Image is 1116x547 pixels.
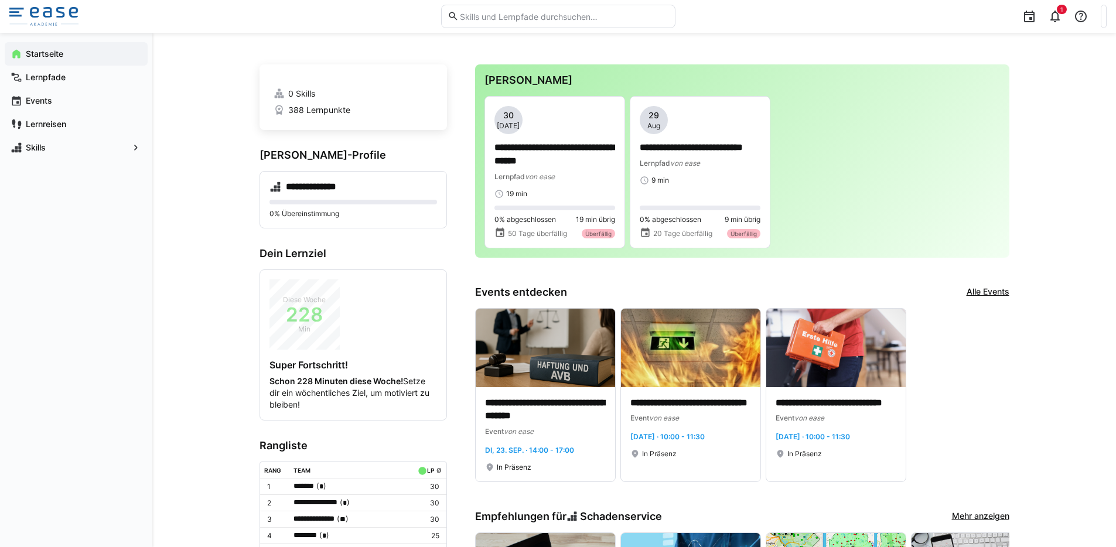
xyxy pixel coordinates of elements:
a: 0 Skills [274,88,433,100]
span: In Präsenz [787,449,822,459]
p: 0% Übereinstimmung [269,209,437,218]
h3: Rangliste [260,439,447,452]
span: ( ) [337,513,349,525]
span: 1 [1060,6,1063,13]
p: 30 [415,482,439,491]
strong: Schon 228 Minuten diese Woche! [269,376,403,386]
span: 9 min übrig [725,215,760,224]
span: von ease [525,172,555,181]
img: image [621,309,760,387]
span: In Präsenz [642,449,677,459]
span: Lernpfad [640,159,670,167]
p: 3 [267,515,285,524]
h3: Events entdecken [475,286,567,299]
span: 19 min übrig [576,215,615,224]
a: ø [436,464,442,474]
span: ( ) [340,497,350,509]
img: image [766,309,906,387]
span: In Präsenz [497,463,531,472]
span: Lernpfad [494,172,525,181]
p: Setze dir ein wöchentliches Ziel, um motiviert zu bleiben! [269,375,437,411]
h3: [PERSON_NAME]-Profile [260,149,447,162]
span: Schadenservice [580,510,662,523]
span: 20 Tage überfällig [653,229,712,238]
a: Mehr anzeigen [952,510,1009,523]
a: Alle Events [967,286,1009,299]
span: von ease [649,413,679,422]
span: ( ) [316,480,326,493]
span: von ease [504,427,534,436]
h3: [PERSON_NAME] [484,74,1000,87]
span: 0% abgeschlossen [640,215,701,224]
span: ( ) [319,529,329,542]
span: Event [630,413,649,422]
p: 4 [267,531,285,541]
span: von ease [794,413,824,422]
span: 9 min [651,176,669,185]
h3: Dein Lernziel [260,247,447,260]
span: 0 Skills [288,88,315,100]
span: [DATE] [497,121,520,131]
div: LP [427,467,434,474]
div: Team [293,467,310,474]
span: 30 [503,110,514,121]
h3: Empfehlungen für [475,510,663,523]
span: Aug [647,121,660,131]
div: Rang [264,467,281,474]
span: 0% abgeschlossen [494,215,556,224]
span: 29 [649,110,659,121]
input: Skills und Lernpfade durchsuchen… [459,11,668,22]
span: Event [485,427,504,436]
span: [DATE] · 10:00 - 11:30 [776,432,850,441]
div: Überfällig [582,229,615,238]
span: 19 min [506,189,527,199]
p: 2 [267,498,285,508]
span: 388 Lernpunkte [288,104,350,116]
span: von ease [670,159,700,167]
span: [DATE] · 10:00 - 11:30 [630,432,705,441]
p: 1 [267,482,285,491]
span: Di, 23. Sep. · 14:00 - 17:00 [485,446,574,454]
p: 25 [415,531,439,541]
img: image [476,309,615,387]
div: Überfällig [727,229,760,238]
span: Event [776,413,794,422]
p: 30 [415,498,439,508]
span: 50 Tage überfällig [508,229,567,238]
p: 30 [415,515,439,524]
h4: Super Fortschritt! [269,359,437,371]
